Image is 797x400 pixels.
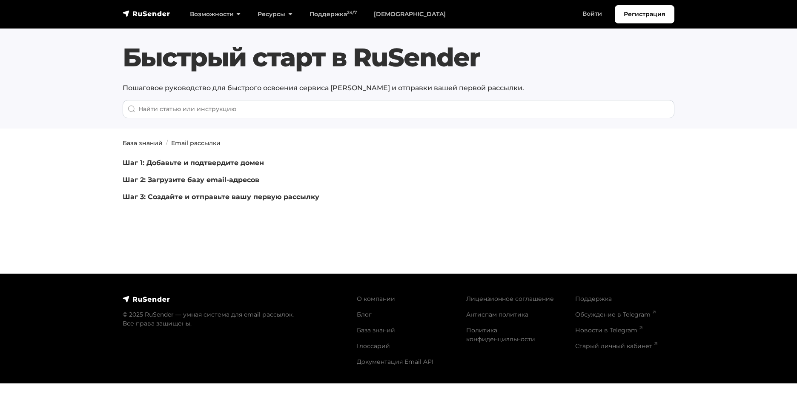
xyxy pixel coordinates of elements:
a: Шаг 3: Создайте и отправьте вашу первую рассылку [123,193,319,201]
p: Пошаговое руководство для быстрого освоения сервиса [PERSON_NAME] и отправки вашей первой рассылки. [123,83,674,93]
a: Глоссарий [357,342,390,350]
a: О компании [357,295,395,303]
p: © 2025 RuSender — умная система для email рассылок. Все права защищены. [123,310,347,328]
a: Шаг 1: Добавьте и подтвердите домен [123,159,264,167]
a: Войти [574,5,611,23]
a: Возможности [181,6,249,23]
nav: breadcrumb [118,139,679,148]
a: База знаний [123,139,163,147]
a: Поддержка24/7 [301,6,365,23]
a: Шаг 2: Загрузите базу email-адресов [123,176,259,184]
img: Поиск [128,105,135,113]
a: Блог [357,311,372,318]
a: Регистрация [615,5,674,23]
sup: 24/7 [347,10,357,15]
a: Ресурсы [249,6,301,23]
input: When autocomplete results are available use up and down arrows to review and enter to go to the d... [123,100,674,118]
img: RuSender [123,9,170,18]
a: Документация Email API [357,358,433,366]
a: [DEMOGRAPHIC_DATA] [365,6,454,23]
a: Поддержка [575,295,612,303]
img: RuSender [123,295,170,303]
a: База знаний [357,326,395,334]
a: Email рассылки [171,139,221,147]
a: Политика конфиденциальности [466,326,535,343]
a: Обсуждение в Telegram [575,311,656,318]
a: Старый личный кабинет [575,342,657,350]
a: Новости в Telegram [575,326,642,334]
a: Лицензионное соглашение [466,295,554,303]
a: Антиспам политика [466,311,528,318]
h1: Быстрый старт в RuSender [123,42,674,73]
